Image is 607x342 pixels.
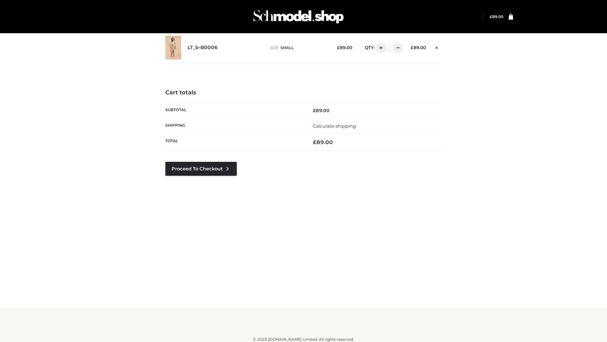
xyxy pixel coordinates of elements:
bdi: 89.00 [337,45,352,50]
th: Subtotal [165,103,303,118]
span: £ [411,45,414,50]
p: size : [270,45,327,51]
bdi: 89.00 [313,139,333,145]
bdi: 89.00 [490,14,503,19]
div: QTY: [359,43,401,53]
img: Schmodel Admin 964 [251,4,346,29]
a: Proceed to Checkout [165,162,237,176]
span: SMALL [280,45,294,50]
span: £ [313,139,316,145]
a: LT_b-B0006 [187,45,218,51]
a: Remove this item [432,43,442,51]
bdi: 89.00 [313,108,329,113]
span: £ [313,108,316,113]
th: Shipping [165,118,303,134]
span: £ [337,45,340,50]
h4: Cart totals [165,89,442,96]
a: £89.00 [490,14,503,19]
span: £ [490,14,492,19]
bdi: 89.00 [411,45,426,50]
a: Calculate shipping [313,123,356,129]
th: Total [165,134,303,151]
